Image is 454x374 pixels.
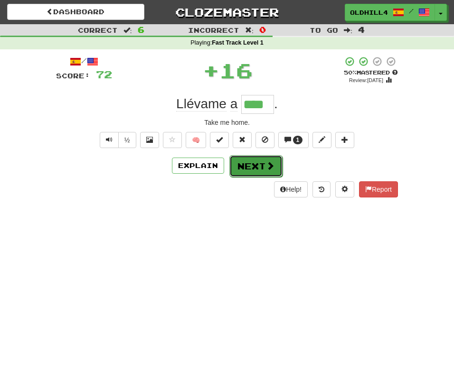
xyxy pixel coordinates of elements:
button: ½ [118,132,136,148]
button: Edit sentence (alt+d) [312,132,331,148]
div: / [56,56,112,68]
span: : [344,27,352,33]
span: 50 % [344,69,357,75]
a: Dashboard [7,4,144,20]
button: Favorite sentence (alt+f) [163,132,182,148]
button: 1 [278,132,309,148]
button: Add to collection (alt+a) [335,132,354,148]
button: Round history (alt+y) [312,181,331,197]
span: : [245,27,254,33]
span: Incorrect [188,26,239,34]
span: 6 [138,25,144,34]
a: OldHill4703 / [345,4,435,21]
span: 16 [219,58,253,82]
button: Show image (alt+x) [140,132,159,148]
button: Set this sentence to 100% Mastered (alt+m) [210,132,229,148]
button: Report [359,181,398,197]
button: Help! [274,181,308,197]
small: Review: [DATE] [349,77,383,83]
span: . [274,96,278,111]
span: Correct [78,26,118,34]
span: OldHill4703 [350,8,388,17]
span: Llévame [176,96,227,112]
div: Mastered [343,69,398,76]
a: Clozemaster [159,4,296,20]
span: a [230,96,238,112]
span: / [409,8,414,14]
strong: Fast Track Level 1 [212,39,264,46]
span: To go [310,26,338,34]
span: 4 [358,25,365,34]
button: Next [229,155,283,177]
span: 0 [259,25,266,34]
div: Text-to-speech controls [98,132,136,148]
button: Play sentence audio (ctl+space) [100,132,119,148]
span: : [123,27,132,33]
span: + [203,56,219,84]
button: Ignore sentence (alt+i) [255,132,274,148]
span: 1 [296,137,300,143]
span: Score: [56,72,90,80]
span: 72 [96,68,112,80]
button: 🧠 [186,132,206,148]
div: Take me home. [56,118,398,127]
button: Explain [172,158,224,174]
button: Reset to 0% Mastered (alt+r) [233,132,252,148]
